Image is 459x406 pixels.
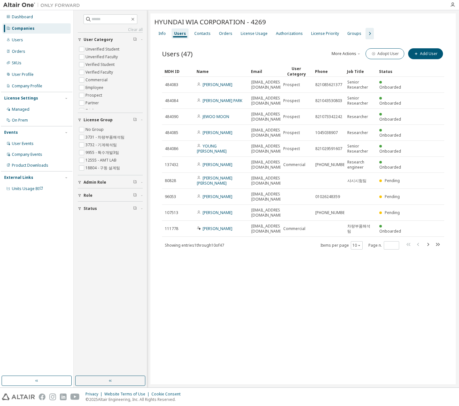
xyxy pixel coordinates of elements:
[165,114,178,119] span: 484090
[133,206,137,211] span: Clear filter
[49,394,56,400] img: instagram.svg
[12,60,21,66] div: SKUs
[133,117,137,123] span: Clear filter
[241,31,268,36] div: License Usage
[78,188,143,203] button: Role
[315,146,342,151] span: 821029591607
[251,128,284,138] span: [EMAIL_ADDRESS][DOMAIN_NAME]
[385,194,400,199] span: Pending
[165,210,178,215] span: 107513
[203,130,232,135] a: [PERSON_NAME]
[12,84,42,89] div: Company Profile
[12,141,34,146] div: User Events
[85,45,121,53] label: Unverified Student
[78,33,143,47] button: User Category
[85,99,100,107] label: Partner
[85,133,126,141] label: 3731 - 차량부품해석팀
[165,66,191,76] div: MDH ID
[347,80,374,90] span: Senior Researcher
[379,132,401,138] span: Onboarded
[408,48,443,59] button: Add User
[283,130,300,135] span: Prospect
[12,72,34,77] div: User Profile
[379,228,401,234] span: Onboarded
[60,394,67,400] img: linkedin.svg
[315,82,342,87] span: 821085621377
[78,113,143,127] button: License Group
[283,146,300,151] span: Prospect
[85,76,109,84] label: Commercial
[203,194,232,199] a: [PERSON_NAME]
[84,37,113,42] span: User Category
[85,392,104,397] div: Privacy
[162,49,193,58] span: Users (47)
[4,175,33,180] div: External Links
[379,148,401,154] span: Onboarded
[283,114,300,119] span: Prospect
[283,98,300,103] span: Prospect
[283,66,310,77] div: User Category
[251,160,284,170] span: [EMAIL_ADDRESS][DOMAIN_NAME]
[133,193,137,198] span: Clear filter
[315,114,342,119] span: 821073342242
[347,114,368,119] span: Researcher
[12,186,43,191] span: Units Usage BI
[12,118,28,123] div: On Prem
[104,392,151,397] div: Website Terms of Use
[251,66,278,76] div: Email
[283,82,300,87] span: Prospect
[165,130,178,135] span: 484085
[2,394,35,400] img: altair_logo.svg
[368,241,399,250] span: Page n.
[133,37,137,42] span: Clear filter
[12,152,42,157] div: Company Events
[379,84,401,90] span: Onboarded
[85,397,184,402] p: © 2025 Altair Engineering, Inc. All Rights Reserved.
[251,96,284,106] span: [EMAIL_ADDRESS][DOMAIN_NAME]
[85,149,120,156] label: 9955 - 특수개발3팀
[385,178,400,183] span: Pending
[70,394,80,400] img: youtube.svg
[315,162,348,167] span: [PHONE_NUMBER]
[85,156,118,164] label: 12555 - AMT LAB
[203,226,232,231] a: [PERSON_NAME]
[78,202,143,216] button: Status
[197,143,227,154] a: YOUNG [PERSON_NAME]
[251,80,284,90] span: [EMAIL_ADDRESS][DOMAIN_NAME]
[165,178,176,183] span: 80828
[12,14,33,20] div: Dashboard
[39,394,45,400] img: facebook.svg
[379,116,401,122] span: Onboarded
[315,210,348,215] span: [PHONE_NUMBER]
[85,61,116,68] label: Verified Student
[12,26,35,31] div: Companies
[251,176,284,186] span: [EMAIL_ADDRESS][DOMAIN_NAME]
[12,163,48,168] div: Product Downloads
[315,130,338,135] span: 1045038907
[84,117,113,123] span: License Group
[165,226,178,231] span: 111778
[4,130,18,135] div: Events
[320,241,363,250] span: Items per page
[379,164,401,170] span: Onboarded
[197,66,246,76] div: Name
[84,206,97,211] span: Status
[85,164,121,172] label: 18804 - 구동 설계팀
[385,210,400,215] span: Pending
[12,37,23,43] div: Users
[12,107,29,112] div: Managed
[203,210,232,215] a: [PERSON_NAME]
[347,178,366,183] span: 샤시시험팀
[78,27,143,32] a: Clear all
[315,194,340,199] span: 01026248359
[251,192,284,202] span: [EMAIL_ADDRESS][DOMAIN_NAME]
[347,31,361,36] div: Groups
[12,49,25,54] div: Orders
[283,162,305,167] span: Commercial
[85,53,119,61] label: Unverified Faculty
[165,146,178,151] span: 484086
[251,224,284,234] span: [EMAIL_ADDRESS][DOMAIN_NAME]
[165,82,178,87] span: 484083
[203,162,232,167] a: [PERSON_NAME]
[347,66,374,76] div: Job Title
